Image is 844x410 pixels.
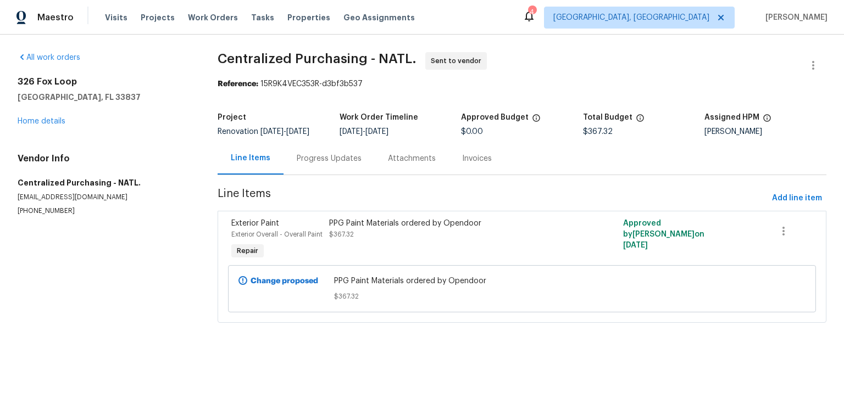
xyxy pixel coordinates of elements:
[18,76,191,87] h2: 326 Fox Loop
[462,153,492,164] div: Invoices
[532,114,541,128] span: The total cost of line items that have been approved by both Opendoor and the Trade Partner. This...
[18,177,191,188] h5: Centralized Purchasing - NATL.
[251,14,274,21] span: Tasks
[232,245,263,256] span: Repair
[218,80,258,88] b: Reference:
[260,128,284,136] span: [DATE]
[583,114,632,121] h5: Total Budget
[18,117,65,125] a: Home details
[218,52,417,65] span: Centralized Purchasing - NATL.
[141,12,175,23] span: Projects
[334,291,710,302] span: $367.32
[18,92,191,103] h5: [GEOGRAPHIC_DATA], FL 33837
[365,128,388,136] span: [DATE]
[623,220,704,249] span: Approved by [PERSON_NAME] on
[461,128,483,136] span: $0.00
[231,220,279,227] span: Exterior Paint
[260,128,309,136] span: -
[761,12,828,23] span: [PERSON_NAME]
[388,153,436,164] div: Attachments
[704,114,759,121] h5: Assigned HPM
[287,12,330,23] span: Properties
[37,12,74,23] span: Maestro
[763,114,771,128] span: The hpm assigned to this work order.
[553,12,709,23] span: [GEOGRAPHIC_DATA], [GEOGRAPHIC_DATA]
[329,218,568,229] div: PPG Paint Materials ordered by Opendoor
[329,231,354,238] span: $367.32
[218,78,826,89] div: 15R9K4VEC353R-d3bf3b537
[218,128,309,136] span: Renovation
[431,55,486,66] span: Sent to vendor
[297,153,362,164] div: Progress Updates
[218,114,246,121] h5: Project
[218,188,768,209] span: Line Items
[231,231,323,238] span: Exterior Overall - Overall Paint
[768,188,826,209] button: Add line item
[583,128,613,136] span: $367.32
[340,114,418,121] h5: Work Order Timeline
[188,12,238,23] span: Work Orders
[251,277,318,285] b: Change proposed
[623,241,648,249] span: [DATE]
[18,206,191,216] p: [PHONE_NUMBER]
[528,7,536,18] div: 4
[704,128,826,136] div: [PERSON_NAME]
[286,128,309,136] span: [DATE]
[18,54,80,61] a: All work orders
[340,128,363,136] span: [DATE]
[18,193,191,202] p: [EMAIL_ADDRESS][DOMAIN_NAME]
[231,153,270,164] div: Line Items
[334,276,710,287] span: PPG Paint Materials ordered by Opendoor
[461,114,529,121] h5: Approved Budget
[105,12,127,23] span: Visits
[343,12,415,23] span: Geo Assignments
[340,128,388,136] span: -
[636,114,645,128] span: The total cost of line items that have been proposed by Opendoor. This sum includes line items th...
[18,153,191,164] h4: Vendor Info
[772,192,822,205] span: Add line item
